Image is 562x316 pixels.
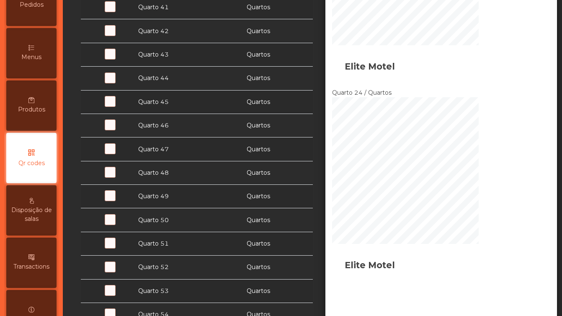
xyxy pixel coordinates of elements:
td: Quartos [242,161,312,184]
span: Produtos [18,105,45,114]
span: Quarto 24 / Quartos [332,89,392,96]
td: Quarto 46 [133,114,242,137]
td: Quarto 49 [133,185,242,208]
span: Qr codes [18,159,45,168]
td: Quarto 44 [133,67,242,90]
b: Elite Motel [345,61,395,72]
td: Quarto 43 [133,43,242,66]
td: Quartos [242,279,312,303]
td: Quarto 50 [133,208,242,232]
span: ------------------------------------------- [332,80,422,88]
span: Disposição de salas [8,206,54,223]
td: Quartos [242,19,312,43]
td: Quartos [242,208,312,232]
td: Quarto 42 [133,19,242,43]
td: Quarto 47 [133,137,242,161]
td: Quartos [242,114,312,137]
td: Quartos [242,256,312,279]
td: Quartos [242,90,312,114]
td: Quarto 48 [133,161,242,184]
span: Transactions [13,262,49,271]
td: Quartos [242,43,312,66]
td: Quartos [242,185,312,208]
td: Quartos [242,67,312,90]
td: Quarto 45 [133,90,242,114]
td: Quarto 53 [133,279,242,303]
i: qr_code [27,148,36,157]
td: Quarto 51 [133,232,242,255]
td: Quarto 52 [133,256,242,279]
td: Quartos [242,232,312,255]
span: Menus [21,53,41,62]
b: Elite Motel [345,260,395,270]
span: Pedidos [20,0,44,9]
td: Quartos [242,137,312,161]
